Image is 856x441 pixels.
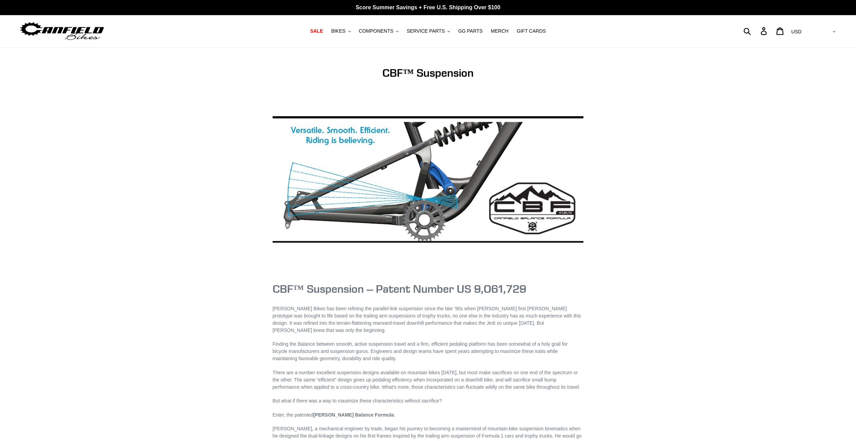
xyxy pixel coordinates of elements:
[491,28,508,34] span: MERCH
[331,28,345,34] span: BIKES
[19,20,105,42] img: Canfield Bikes
[359,28,393,34] span: COMPONENTS
[407,28,445,34] span: SERVICE PARTS
[455,26,486,36] a: GG PARTS
[328,26,354,36] button: BIKES
[517,28,546,34] span: GIFT CARDS
[273,397,583,405] p: But what if there was a way to maximize these characteristics without sacrifice?
[273,282,583,295] h1: CBF™ Suspension – Patent Number US 9,O61,729
[513,26,549,36] a: GIFT CARDS
[273,66,583,79] h1: CBF™ Suspension
[356,26,402,36] button: COMPONENTS
[747,23,765,39] input: Search
[310,28,323,34] span: SALE
[273,411,583,419] p: Enter, the patented .
[273,305,583,334] p: [PERSON_NAME] Bikes has been refining the parallel-link suspension since the late ’90s when [PERS...
[403,26,453,36] button: SERVICE PARTS
[307,26,326,36] a: SALE
[273,369,583,391] p: There are a number excellent suspension designs available on mountain bikes [DATE], but most make...
[313,412,394,418] strong: [PERSON_NAME] Balance Formula
[273,341,583,362] p: Finding the Balance between smooth, active suspension travel and a firm, efficient pedaling platf...
[458,28,483,34] span: GG PARTS
[487,26,512,36] a: MERCH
